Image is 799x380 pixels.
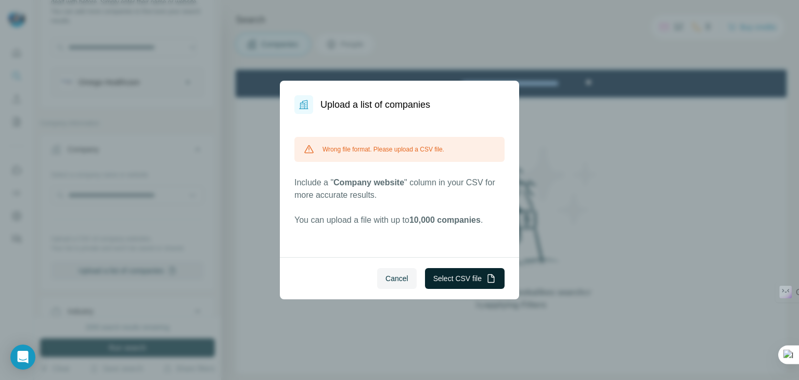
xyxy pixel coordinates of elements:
div: Wrong file format. Please upload a CSV file. [294,137,505,162]
p: You can upload a file with up to . [294,214,505,226]
div: Open Intercom Messenger [10,345,35,370]
div: Upgrade plan for full access to Surfe [201,2,347,25]
button: Cancel [377,268,417,289]
button: Select CSV file [425,268,505,289]
span: Cancel [385,273,408,284]
span: Company website [333,178,404,187]
p: Include a " " column in your CSV for more accurate results. [294,176,505,201]
h1: Upload a list of companies [320,97,430,112]
span: 10,000 companies [409,216,481,224]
